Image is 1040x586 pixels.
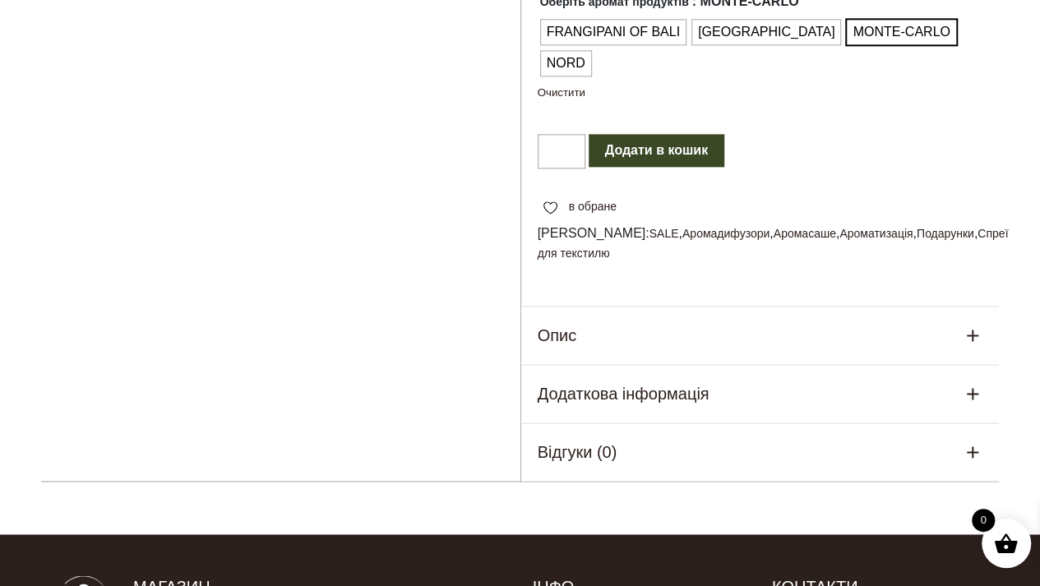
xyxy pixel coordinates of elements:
[839,227,913,240] a: Ароматизація
[682,227,770,240] a: Аромадифузори
[543,50,589,76] span: NORD
[694,19,839,45] span: [GEOGRAPHIC_DATA]
[538,381,710,406] h5: Додаткова інформація
[543,19,684,45] span: FRANGIPANI OF BALI
[649,227,679,240] a: SALE
[972,509,995,532] span: 0
[692,20,841,44] li: MONACO
[538,224,983,263] span: [PERSON_NAME]: , , , , ,
[538,198,622,215] a: в обране
[538,86,585,99] a: Очистити
[589,134,724,167] button: Додати в кошик
[543,201,557,215] img: unfavourite.svg
[774,227,836,240] a: Аромасаше
[917,227,974,240] a: Подарунки
[569,198,617,215] span: в обране
[538,227,1009,260] a: Спреї для текстилю
[541,20,686,44] li: FRANGIPANI OF BALI
[538,440,617,464] h5: Відгуки (0)
[538,134,585,168] input: Кількість товару
[538,323,577,348] h5: Опис
[848,19,954,45] span: MONTE-CARLO
[538,16,982,79] ul: Оберіть аромат продуктів
[541,51,591,76] li: NORD
[847,20,955,44] li: MONTE-CARLO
